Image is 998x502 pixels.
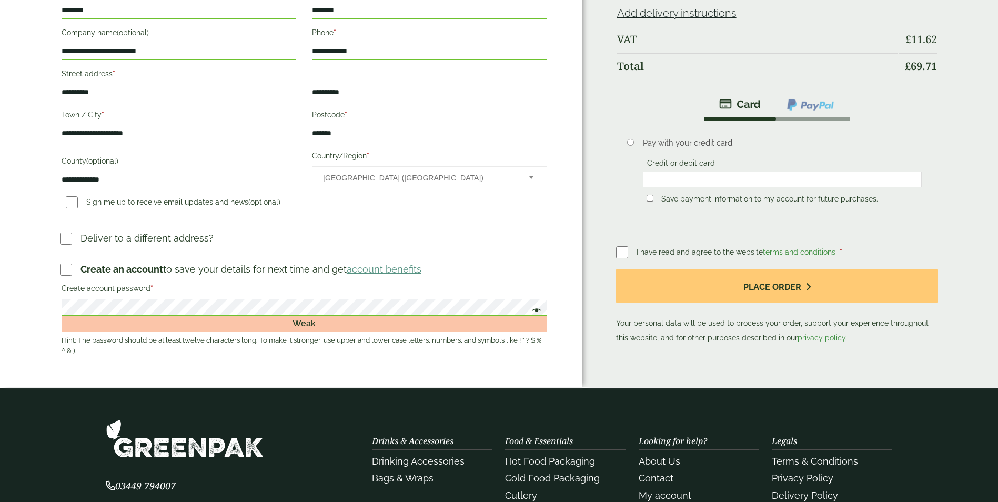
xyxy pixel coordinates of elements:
abbr: required [367,152,369,160]
input: Sign me up to receive email updates and news(optional) [66,196,78,208]
span: (optional) [86,157,118,165]
label: Credit or debit card [643,159,719,170]
abbr: required [150,284,153,293]
a: Terms & Conditions [772,456,858,467]
p: Pay with your credit card. [643,137,922,149]
label: Sign me up to receive email updates and news [62,198,285,209]
a: About Us [639,456,680,467]
a: privacy policy [798,334,845,342]
span: 03449 794007 [106,479,176,492]
iframe: Secure card payment input frame [646,175,919,184]
a: Hot Food Packaging [505,456,595,467]
th: VAT [617,27,898,52]
abbr: required [334,28,336,37]
div: Weak [62,316,547,332]
small: Hint: The password should be at least twelve characters long. To make it stronger, use upper and ... [62,335,547,356]
th: Total [617,53,898,79]
a: Contact [639,473,673,484]
label: Create account password [62,281,547,299]
abbr: required [102,111,104,119]
label: Postcode [312,107,547,125]
a: Cutlery [505,490,537,501]
a: Privacy Policy [772,473,833,484]
p: to save your details for next time and get [80,262,421,276]
span: (optional) [117,28,149,37]
a: Bags & Wraps [372,473,434,484]
abbr: required [113,69,115,78]
strong: Create an account [80,264,163,275]
span: I have read and agree to the website [637,248,838,256]
span: United Kingdom (UK) [323,167,515,189]
abbr: required [840,248,842,256]
p: Your personal data will be used to process your order, support your experience throughout this we... [616,269,939,345]
label: Save payment information to my account for future purchases. [657,195,882,206]
img: GreenPak Supplies [106,419,264,458]
span: £ [905,32,911,46]
a: Add delivery instructions [617,7,737,19]
a: Cold Food Packaging [505,473,600,484]
span: (optional) [248,198,280,206]
bdi: 69.71 [905,59,937,73]
label: Street address [62,66,296,84]
span: £ [905,59,911,73]
a: Delivery Policy [772,490,838,501]
img: ppcp-gateway.png [786,98,835,112]
label: County [62,154,296,172]
a: 03449 794007 [106,481,176,491]
abbr: required [345,111,347,119]
span: Country/Region [312,166,547,188]
a: Drinking Accessories [372,456,465,467]
button: Place order [616,269,939,303]
label: Company name [62,25,296,43]
bdi: 11.62 [905,32,937,46]
a: terms and conditions [763,248,835,256]
a: My account [639,490,691,501]
img: stripe.png [719,98,761,111]
a: account benefits [347,264,421,275]
label: Country/Region [312,148,547,166]
label: Phone [312,25,547,43]
p: Deliver to a different address? [80,231,214,245]
label: Town / City [62,107,296,125]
